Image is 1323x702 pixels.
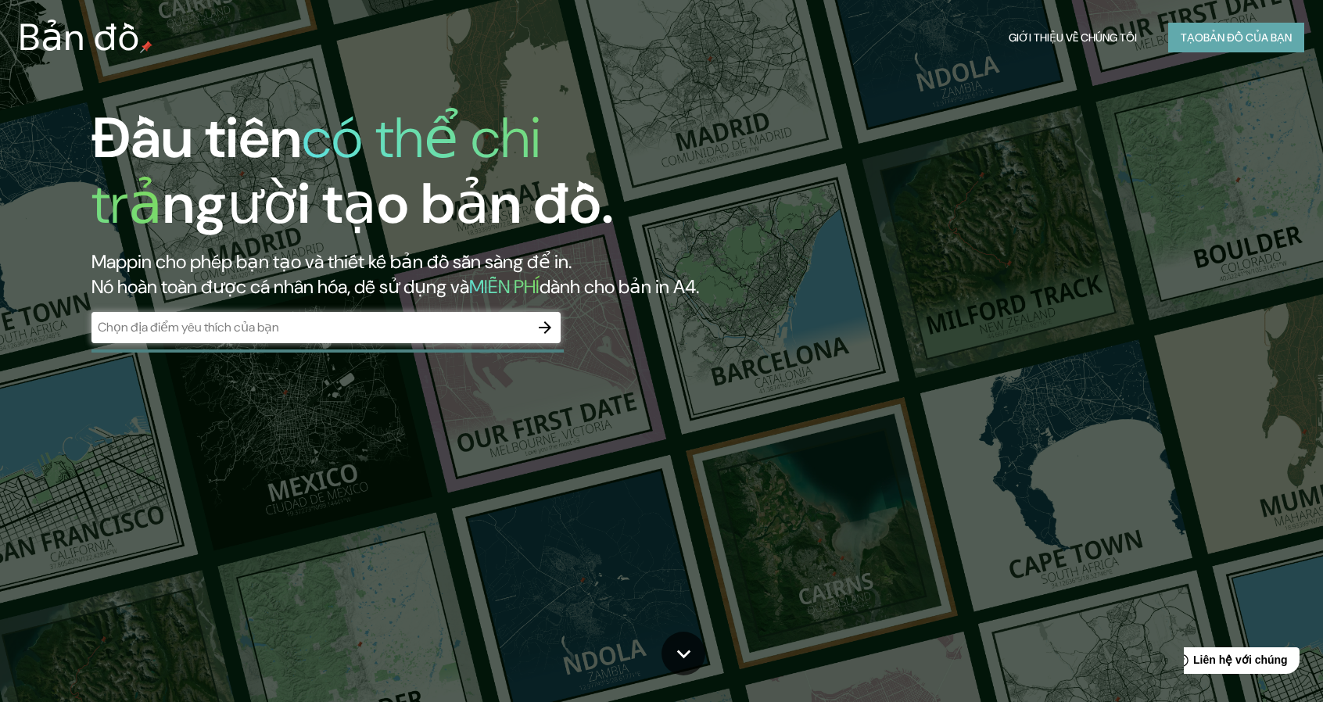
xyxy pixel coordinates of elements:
font: Nó hoàn toàn được cá nhân hóa, dễ sử dụng và [91,274,469,299]
font: Mappin cho phép bạn tạo và thiết kế bản đồ sẵn sàng để in. [91,249,572,274]
button: Tạobản đồ của bạn [1168,23,1304,52]
iframe: Trợ giúp trình khởi chạy tiện ích [1184,641,1306,685]
font: Tạo [1181,30,1203,45]
font: Giới thiệu về chúng tôi [1009,30,1137,45]
font: Bản đồ [19,13,140,62]
font: người tạo bản đồ. [163,167,614,240]
font: dành cho bản in A4. [540,274,699,299]
input: Chọn địa điểm yêu thích của bạn [91,318,529,336]
font: Đầu tiên [91,102,302,174]
img: mappin-pin [140,41,152,53]
font: có thể chi trả [91,102,541,240]
font: MIỄN PHÍ [469,274,540,299]
button: Giới thiệu về chúng tôi [1002,23,1143,52]
font: bản đồ của bạn [1203,30,1292,45]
